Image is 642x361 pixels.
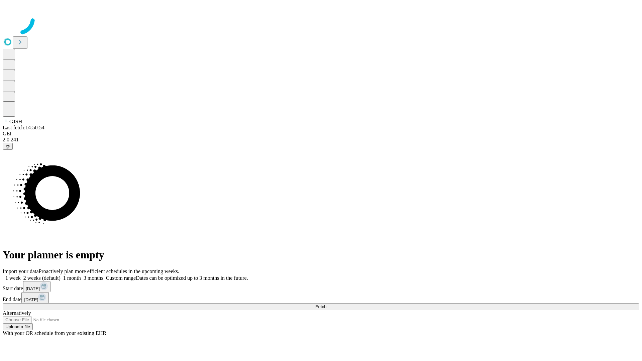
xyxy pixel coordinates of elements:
[5,275,21,281] span: 1 week
[3,125,44,130] span: Last fetch: 14:50:54
[63,275,81,281] span: 1 month
[106,275,136,281] span: Custom range
[3,268,39,274] span: Import your data
[24,297,38,302] span: [DATE]
[3,131,639,137] div: GEI
[3,323,33,330] button: Upload a file
[3,281,639,292] div: Start date
[3,249,639,261] h1: Your planner is empty
[3,137,639,143] div: 2.0.241
[23,281,50,292] button: [DATE]
[26,286,40,291] span: [DATE]
[3,143,13,150] button: @
[9,119,22,124] span: GJSH
[315,304,326,309] span: Fetch
[136,275,248,281] span: Dates can be optimized up to 3 months in the future.
[3,292,639,303] div: End date
[39,268,179,274] span: Proactively plan more efficient schedules in the upcoming weeks.
[23,275,61,281] span: 2 weeks (default)
[3,303,639,310] button: Fetch
[3,330,106,336] span: With your OR schedule from your existing EHR
[84,275,103,281] span: 3 months
[5,144,10,149] span: @
[3,310,31,316] span: Alternatively
[21,292,49,303] button: [DATE]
